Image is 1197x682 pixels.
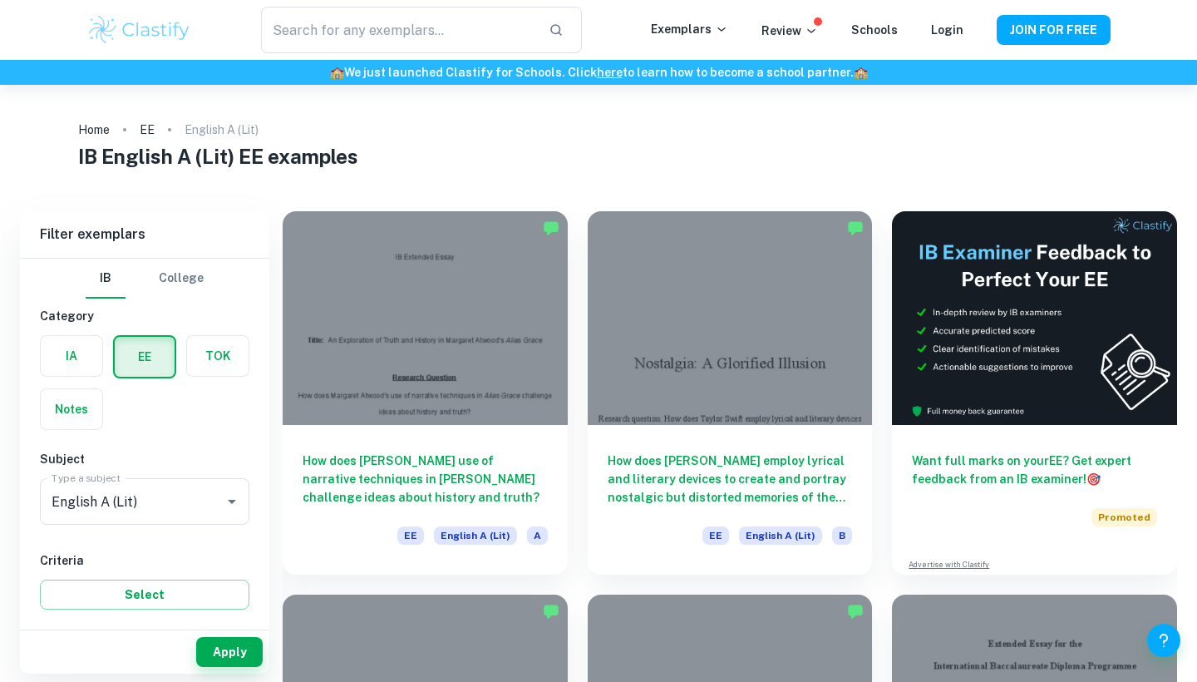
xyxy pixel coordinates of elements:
[3,63,1194,82] h6: We just launched Clastify for Schools. Click to learn how to become a school partner.
[651,20,728,38] p: Exemplars
[909,559,989,571] a: Advertise with Clastify
[330,66,344,79] span: 🏫
[115,337,175,377] button: EE
[86,13,192,47] img: Clastify logo
[892,211,1177,425] img: Thumbnail
[86,259,204,299] div: Filter type choice
[303,452,548,507] h6: How does [PERSON_NAME] use of narrative techniques in [PERSON_NAME] challenge ideas about history...
[931,23,963,37] a: Login
[78,141,1120,171] h1: IB English A (Lit) EE examples
[847,220,864,236] img: Marked
[588,211,873,575] a: How does [PERSON_NAME] employ lyrical and literary devices to create and portray nostalgic but di...
[159,259,204,299] button: College
[851,23,898,37] a: Schools
[608,452,853,507] h6: How does [PERSON_NAME] employ lyrical and literary devices to create and portray nostalgic but di...
[40,580,249,610] button: Select
[78,118,110,141] a: Home
[597,66,623,79] a: here
[543,220,559,236] img: Marked
[41,389,102,429] button: Notes
[854,66,868,79] span: 🏫
[196,637,263,667] button: Apply
[997,15,1111,45] button: JOIN FOR FREE
[912,452,1157,488] h6: Want full marks on your EE ? Get expert feedback from an IB examiner!
[187,336,249,376] button: TOK
[220,490,244,513] button: Open
[140,118,155,141] a: EE
[185,121,259,139] p: English A (Lit)
[397,526,424,545] span: EE
[86,259,126,299] button: IB
[761,22,818,40] p: Review
[261,7,535,53] input: Search for any exemplars...
[832,526,852,545] span: B
[283,211,568,575] a: How does [PERSON_NAME] use of narrative techniques in [PERSON_NAME] challenge ideas about history...
[434,526,517,545] span: English A (Lit)
[892,211,1177,575] a: Want full marks on yourEE? Get expert feedback from an IB examiner!PromotedAdvertise with Clastify
[739,526,822,545] span: English A (Lit)
[41,336,102,376] button: IA
[1147,624,1180,657] button: Help and Feedback
[20,211,269,258] h6: Filter exemplars
[702,526,729,545] span: EE
[40,307,249,325] h6: Category
[1086,472,1101,486] span: 🎯
[1091,508,1157,526] span: Promoted
[527,526,548,545] span: A
[40,551,249,570] h6: Criteria
[52,471,121,485] label: Type a subject
[40,450,249,468] h6: Subject
[543,603,559,620] img: Marked
[847,603,864,620] img: Marked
